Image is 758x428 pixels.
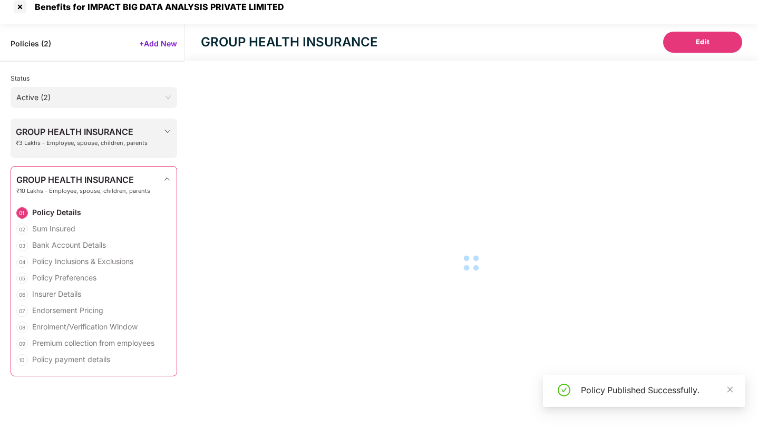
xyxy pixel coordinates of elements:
[201,33,378,52] div: GROUP HEALTH INSURANCE
[32,256,133,266] div: Policy Inclusions & Exclusions
[16,223,28,235] div: 02
[163,175,171,183] img: svg+xml;base64,PHN2ZyBpZD0iRHJvcGRvd24tMzJ4MzIiIHhtbG5zPSJodHRwOi8vd3d3LnczLm9yZy8yMDAwL3N2ZyIgd2...
[32,289,81,299] div: Insurer Details
[32,207,81,217] div: Policy Details
[16,338,28,349] div: 09
[32,305,103,315] div: Endorsement Pricing
[163,127,172,135] img: svg+xml;base64,PHN2ZyBpZD0iRHJvcGRvd24tMzJ4MzIiIHhtbG5zPSJodHRwOi8vd3d3LnczLm9yZy8yMDAwL3N2ZyIgd2...
[16,207,28,219] div: 01
[32,354,110,364] div: Policy payment details
[16,140,148,147] span: ₹3 Lakhs - Employee, spouse, children, parents
[28,2,284,12] div: Benefits for IMPACT BIG DATA ANALYSIS PRIVATE LIMITED
[581,384,733,396] div: Policy Published Successfully.
[16,240,28,251] div: 03
[16,273,28,284] div: 05
[11,74,30,82] span: Status
[16,188,150,194] span: ₹10 Lakhs - Employee, spouse, children, parents
[32,338,154,348] div: Premium collection from employees
[32,322,138,332] div: Enrolment/Verification Window
[16,127,148,137] span: GROUP HEALTH INSURANCE
[32,240,106,250] div: Bank Account Details
[696,37,710,47] span: Edit
[32,223,75,234] div: Sum Insured
[32,273,96,283] div: Policy Preferences
[139,38,177,48] span: +Add New
[16,90,171,105] span: Active (2)
[16,289,28,300] div: 06
[16,354,28,366] div: 10
[16,322,28,333] div: 08
[16,256,28,268] div: 04
[16,305,28,317] div: 07
[663,32,742,53] button: Edit
[558,384,570,396] span: check-circle
[16,175,150,184] span: GROUP HEALTH INSURANCE
[11,38,51,48] span: Policies ( 2 )
[726,386,734,393] span: close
